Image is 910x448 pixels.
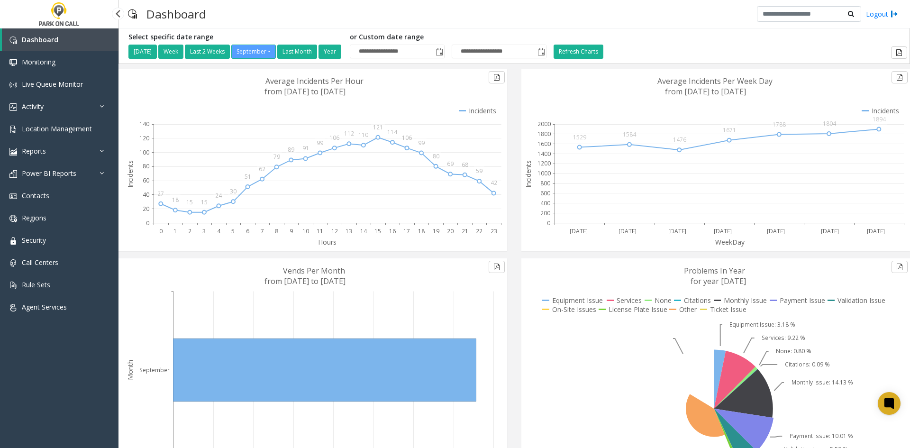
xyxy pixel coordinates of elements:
[317,227,323,235] text: 11
[9,148,17,155] img: 'icon'
[173,227,177,235] text: 1
[265,76,364,86] text: Average Incidents Per Hour
[691,276,746,286] text: for year [DATE]
[9,59,17,66] img: 'icon'
[126,360,135,380] text: Month
[290,227,293,235] text: 9
[892,71,908,83] button: Export to pdf
[433,227,439,235] text: 19
[462,161,468,169] text: 68
[540,209,550,217] text: 200
[9,304,17,311] img: 'icon'
[665,86,746,97] text: from [DATE] to [DATE]
[402,134,412,142] text: 106
[684,265,745,276] text: Problems In Year
[22,146,46,155] span: Reports
[350,33,546,41] h5: or Custom date range
[867,227,885,235] text: [DATE]
[623,130,637,138] text: 1584
[331,227,338,235] text: 12
[22,280,50,289] span: Rule Sets
[489,71,505,83] button: Export to pdf
[22,57,55,66] span: Monitoring
[159,227,163,235] text: 0
[172,196,179,204] text: 18
[537,169,551,177] text: 1000
[201,198,208,206] text: 15
[723,126,736,134] text: 1671
[22,35,58,44] span: Dashboard
[491,179,497,187] text: 42
[288,146,294,154] text: 89
[143,205,149,213] text: 20
[891,46,907,59] button: Export to pdf
[9,215,17,222] img: 'icon'
[126,160,135,188] text: Incidents
[360,227,367,235] text: 14
[433,152,439,160] text: 80
[773,120,786,128] text: 1788
[537,159,551,167] text: 1200
[215,192,222,200] text: 24
[9,81,17,89] img: 'icon'
[22,302,67,311] span: Agent Services
[821,227,839,235] text: [DATE]
[537,130,551,138] text: 1800
[540,179,550,187] text: 800
[476,167,482,175] text: 59
[892,261,908,273] button: Export to pdf
[2,28,118,51] a: Dashboard
[128,33,343,41] h5: Select specific date range
[570,227,588,235] text: [DATE]
[9,282,17,289] img: 'icon'
[230,187,237,195] text: 30
[776,347,811,355] text: None: 0.80 %
[823,119,837,128] text: 1804
[9,126,17,133] img: 'icon'
[9,103,17,111] img: 'icon'
[346,227,352,235] text: 13
[22,213,46,222] span: Regions
[22,236,46,245] span: Security
[231,45,276,59] button: September
[186,198,193,206] text: 15
[387,128,398,136] text: 114
[866,9,898,19] a: Logout
[729,320,795,329] text: Equipment Issue: 3.18 %
[762,334,805,342] text: Services: 9.22 %
[673,136,686,144] text: 1476
[373,123,383,131] text: 121
[317,139,323,147] text: 99
[22,169,76,178] span: Power BI Reports
[22,124,92,133] span: Location Management
[389,227,396,235] text: 16
[9,37,17,44] img: 'icon'
[462,227,468,235] text: 21
[9,192,17,200] img: 'icon'
[790,432,853,440] text: Payment Issue: 10.01 %
[540,189,550,197] text: 600
[476,227,482,235] text: 22
[318,45,341,59] button: Year
[715,238,745,247] text: WeekDay
[524,160,533,188] text: Incidents
[489,261,505,273] button: Export to pdf
[318,238,337,247] text: Hours
[283,265,345,276] text: Vends Per Month
[491,227,497,235] text: 23
[344,129,354,137] text: 112
[139,366,170,374] text: September
[158,45,183,59] button: Week
[142,2,211,26] h3: Dashboard
[657,76,773,86] text: Average Incidents Per Week Day
[554,45,603,59] button: Refresh Charts
[302,227,309,235] text: 10
[139,148,149,156] text: 100
[143,162,149,170] text: 80
[434,45,444,58] span: Toggle popup
[374,227,381,235] text: 15
[22,80,83,89] span: Live Queue Monitor
[22,258,58,267] span: Call Centers
[261,227,264,235] text: 7
[447,160,454,168] text: 69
